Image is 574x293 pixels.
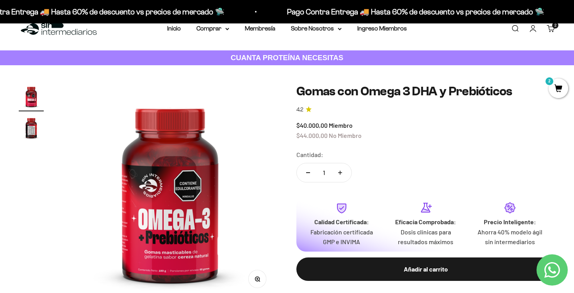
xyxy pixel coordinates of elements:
strong: Eficacia Comprobada: [395,218,456,225]
summary: Comprar [196,23,229,34]
strong: CUANTA PROTEÍNA NECESITAS [231,54,344,62]
summary: Sobre Nosotros [291,23,342,34]
p: Pago Contra Entrega 🚚 Hasta 60% de descuento vs precios de mercado 🛸 [285,5,543,18]
mark: 2 [545,77,554,86]
span: $44.000,00 [296,132,328,139]
a: 2 [549,85,568,93]
img: Gomas con Omega 3 DHA y Prebióticos [19,84,44,109]
button: Añadir al carrito [296,257,555,281]
p: Fabricación certificada GMP e INVIMA [306,227,378,247]
a: Membresía [245,25,275,32]
span: $40.000,00 [296,121,328,129]
strong: Calidad Certificada: [314,218,369,225]
strong: Precio Inteligente: [484,218,536,225]
span: 4.2 [296,105,303,114]
button: Aumentar cantidad [329,163,351,182]
button: Ir al artículo 2 [19,115,44,143]
a: Ingreso Miembros [357,25,407,32]
span: 2 [554,23,556,27]
img: Gomas con Omega 3 DHA y Prebióticos [19,115,44,140]
p: Dosis clínicas para resultados máximos [390,227,462,247]
label: Cantidad: [296,150,323,160]
button: Ir al artículo 1 [19,84,44,111]
a: 4.24.2 de 5.0 estrellas [296,105,555,114]
button: Reducir cantidad [297,163,319,182]
h1: Gomas con Omega 3 DHA y Prebióticos [296,84,555,99]
span: No Miembro [329,132,362,139]
div: Añadir al carrito [312,264,540,274]
a: Inicio [167,25,181,32]
span: Miembro [329,121,353,129]
p: Ahorra 40% modelo ágil sin intermediarios [474,227,546,247]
